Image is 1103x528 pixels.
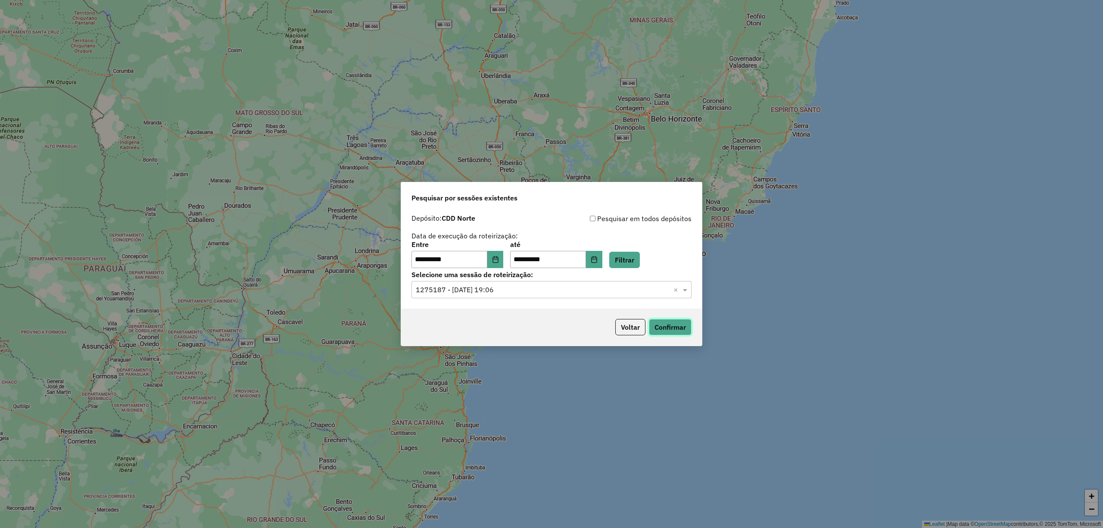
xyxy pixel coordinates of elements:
[411,193,517,203] span: Pesquisar por sessões existentes
[609,252,640,268] button: Filtrar
[411,269,692,280] label: Selecione uma sessão de roteirização:
[586,251,602,268] button: Choose Date
[649,319,692,335] button: Confirmar
[510,239,602,250] label: até
[411,231,518,241] label: Data de execução da roteirização:
[411,239,503,250] label: Entre
[615,319,645,335] button: Voltar
[673,284,681,295] span: Clear all
[487,251,504,268] button: Choose Date
[442,214,475,222] strong: CDD Norte
[411,213,475,223] label: Depósito:
[551,213,692,224] div: Pesquisar em todos depósitos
